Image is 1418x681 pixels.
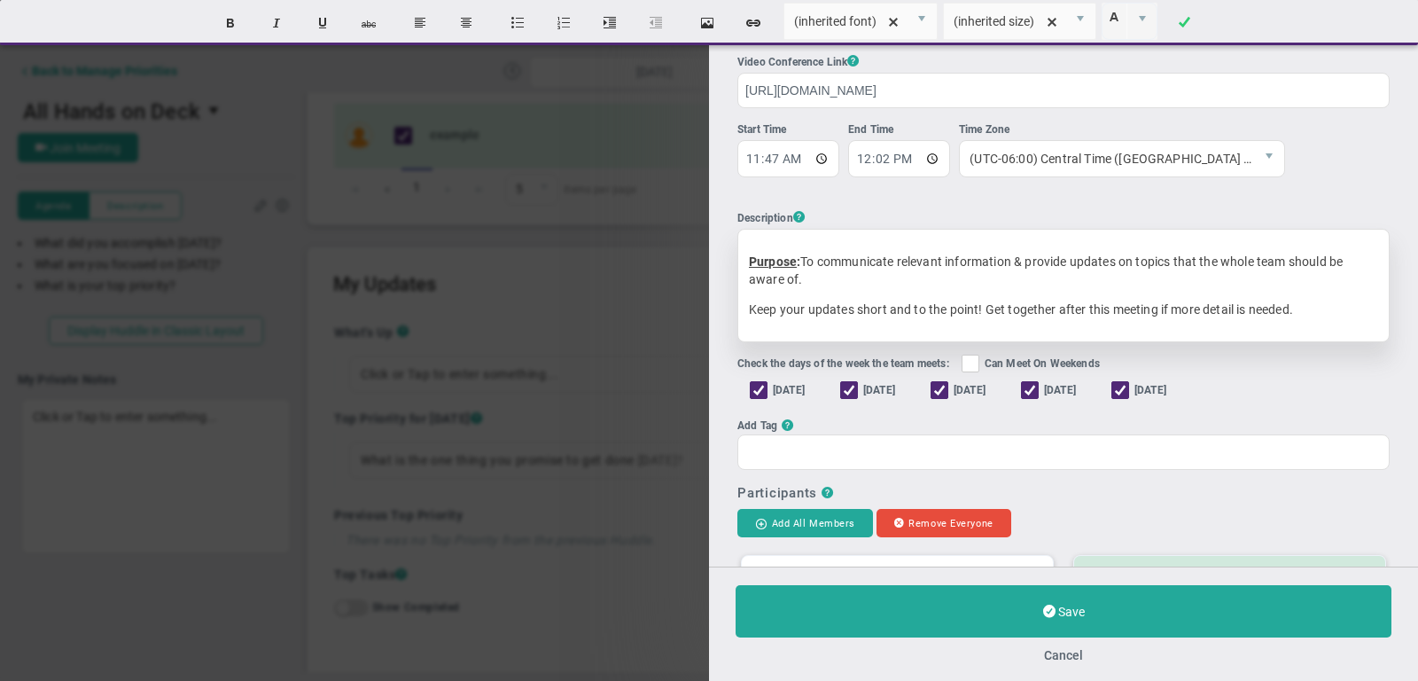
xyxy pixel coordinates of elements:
div: Time Zone [959,121,1285,138]
button: Indent [588,6,631,40]
span: (UTC-06:00) Central Time ([GEOGRAPHIC_DATA] and [GEOGRAPHIC_DATA]) [960,141,1254,176]
input: Meeting End Time [848,140,950,177]
p: To communicate relevant information & provide updates on topics that the whole team should be awa... [749,253,1378,288]
span: [DATE] [954,381,986,402]
button: Save [736,585,1391,638]
button: Underline [301,6,344,40]
span: Current selected color is rgba(255, 255, 255, 0) [1102,3,1157,40]
label: Check the days of the week the team meets: [737,356,949,375]
button: Add All Members [737,509,873,537]
div: Add Tag [737,418,777,434]
input: Add Tag [782,435,822,467]
button: Center text [445,6,487,40]
input: Font Size [944,4,1066,39]
span: [DATE] [1134,381,1166,402]
strong: : [749,254,800,269]
span: select [1065,4,1095,39]
span: [DATE] [773,381,805,402]
span: Can Meet On Weekends [985,355,1100,375]
button: Italic [255,6,298,40]
div: Start Time [737,121,844,138]
button: Remove Everyone [877,509,1011,537]
div: End Time [848,121,954,138]
span: select [907,4,937,39]
input: Insert the URL to the Virtual Meeting location... [737,73,1390,108]
u: Purpose [749,254,797,269]
input: Meeting Start Time [737,140,839,177]
button: Insert image [686,6,728,40]
a: Done! [1163,6,1205,40]
button: Strikethrough [347,6,390,40]
span: [DATE] [1044,381,1076,402]
span: select [1254,141,1284,176]
button: Bold [209,6,252,40]
div: Description [737,208,1390,227]
button: Cancel [1044,648,1083,662]
div: Participants [737,485,817,501]
span: Save [1058,605,1085,619]
div: Video Conference Link [737,52,1390,71]
button: Insert unordered list [496,6,539,40]
button: Align text left [399,6,441,40]
span: [DATE] [863,381,895,402]
input: Font Name [784,4,907,39]
button: Insert hyperlink [732,6,775,40]
p: Keep your updates short and to the point! Get together after this meeting if more detail is needed. [749,301,1378,318]
span: select [1126,4,1157,39]
button: Insert ordered list [542,6,585,40]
